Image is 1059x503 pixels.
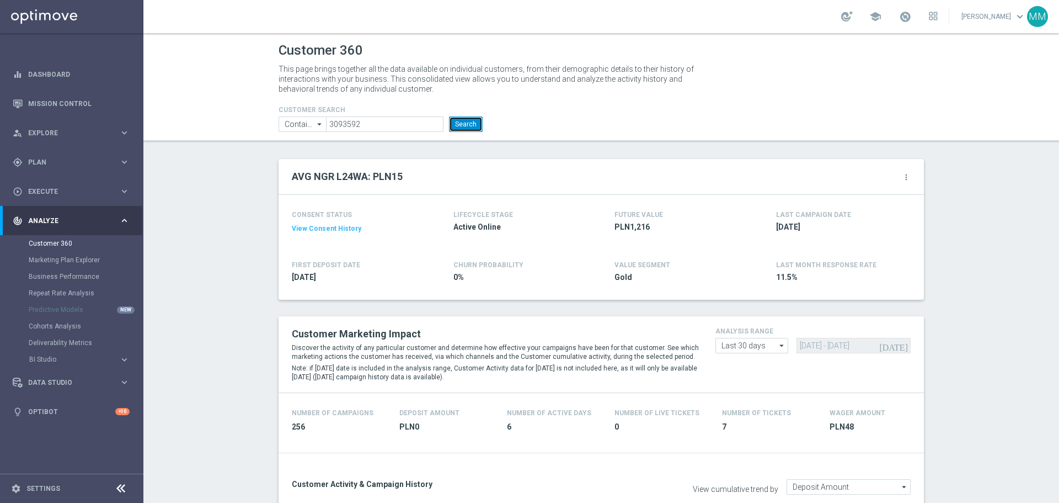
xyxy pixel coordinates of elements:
[899,480,910,494] i: arrow_drop_down
[715,327,911,335] h4: analysis range
[13,128,23,138] i: person_search
[28,397,115,426] a: Optibot
[12,158,130,167] button: gps_fixed Plan keyboard_arrow_right
[292,272,421,283] span: 2024-06-16
[29,356,119,363] div: BI Studio
[507,409,591,417] h4: Number of Active Days
[29,338,115,347] a: Deliverability Metrics
[279,117,326,132] input: Contains
[453,261,523,269] span: CHURN PROBABILITY
[449,117,483,132] button: Search
[1014,10,1026,23] span: keyboard_arrow_down
[960,8,1027,25] a: [PERSON_NAME]keyboard_arrow_down
[776,261,876,269] span: LAST MONTH RESPONSE RATE
[12,187,130,196] button: play_circle_outline Execute keyboard_arrow_right
[119,157,130,167] i: keyboard_arrow_right
[693,485,778,494] label: View cumulative trend by
[12,378,130,387] div: Data Studio keyboard_arrow_right
[279,43,924,59] h1: Customer 360
[29,322,115,331] a: Cohorts Analysis
[614,409,699,417] h4: Number Of Live Tickets
[12,129,130,137] button: person_search Explore keyboard_arrow_right
[28,218,119,224] span: Analyze
[28,379,119,386] span: Data Studio
[399,409,459,417] h4: Deposit Amount
[29,351,142,368] div: BI Studio
[326,117,443,132] input: Enter CID, Email, name or phone
[292,211,421,219] h4: CONSENT STATUS
[292,364,699,382] p: Note: if [DATE] date is included in the analysis range, Customer Activity data for [DATE] is not ...
[28,89,130,118] a: Mission Control
[292,422,386,432] span: 256
[292,409,373,417] h4: Number of Campaigns
[28,130,119,136] span: Explore
[13,187,119,197] div: Execute
[13,187,23,197] i: play_circle_outline
[29,252,142,268] div: Marketing Plan Explorer
[830,409,885,417] h4: Wager Amount
[614,261,670,269] h4: VALUE SEGMENT
[292,224,361,234] button: View Consent History
[292,343,699,361] p: Discover the activity of any particular customer and determine how effective your campaigns have ...
[13,378,119,388] div: Data Studio
[453,222,582,232] span: Active Online
[314,117,325,131] i: arrow_drop_down
[869,10,881,23] span: school
[28,188,119,195] span: Execute
[12,216,130,225] button: track_changes Analyze keyboard_arrow_right
[13,157,119,167] div: Plan
[29,289,115,298] a: Repeat Rate Analysis
[1027,6,1048,27] div: MM
[29,335,142,351] div: Deliverability Metrics
[399,422,494,432] span: PLN0
[12,99,130,108] button: Mission Control
[453,272,582,283] span: 0%
[29,301,142,318] div: Predictive Models
[722,409,791,417] h4: Number Of Tickets
[292,479,593,489] h3: Customer Activity & Campaign History
[776,211,851,219] h4: LAST CAMPAIGN DATE
[29,355,130,364] button: BI Studio keyboard_arrow_right
[12,70,130,79] button: equalizer Dashboard
[12,407,130,416] div: lightbulb Optibot +10
[830,422,924,432] span: PLN48
[507,422,601,432] span: 6
[119,186,130,197] i: keyboard_arrow_right
[776,272,905,283] span: 11.5%
[28,60,130,89] a: Dashboard
[292,170,403,183] h2: AVG NGR L24WA: PLN15
[119,354,130,365] i: keyboard_arrow_right
[11,484,21,494] i: settings
[13,216,119,226] div: Analyze
[902,173,911,182] i: more_vert
[13,216,23,226] i: track_changes
[29,235,142,252] div: Customer 360
[13,70,23,80] i: equalizer
[722,422,816,432] span: 7
[13,157,23,167] i: gps_fixed
[119,128,130,138] i: keyboard_arrow_right
[279,106,483,114] h4: CUSTOMER SEARCH
[453,211,513,219] h4: LIFECYCLE STAGE
[115,408,130,415] div: +10
[614,211,663,219] h4: FUTURE VALUE
[29,268,142,285] div: Business Performance
[119,215,130,226] i: keyboard_arrow_right
[715,338,788,353] input: analysis range
[13,89,130,118] div: Mission Control
[29,318,142,335] div: Cohorts Analysis
[28,159,119,166] span: Plan
[13,397,130,426] div: Optibot
[13,128,119,138] div: Explore
[29,356,108,363] span: BI Studio
[29,239,115,248] a: Customer 360
[29,285,142,301] div: Repeat Rate Analysis
[13,407,23,417] i: lightbulb
[614,222,744,232] span: PLN1,216
[29,272,115,281] a: Business Performance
